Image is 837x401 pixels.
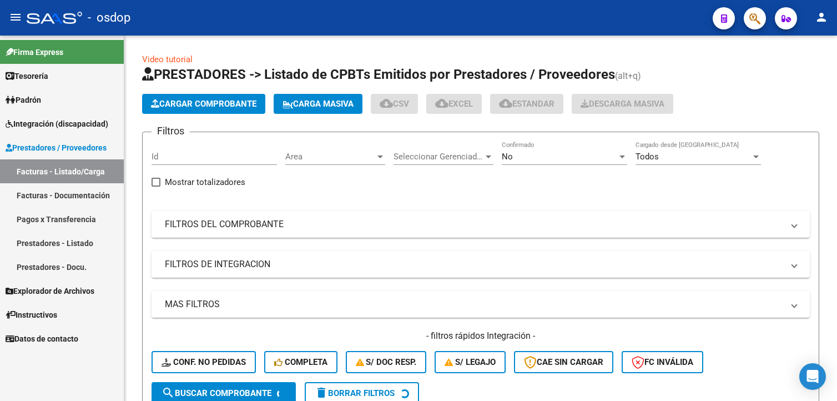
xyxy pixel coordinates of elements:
[152,330,810,342] h4: - filtros rápidos Integración -
[152,291,810,318] mat-expansion-panel-header: MAS FILTROS
[152,123,190,139] h3: Filtros
[380,99,409,109] span: CSV
[426,94,482,114] button: EXCEL
[435,99,473,109] span: EXCEL
[165,176,245,189] span: Mostrar totalizadores
[622,351,703,373] button: FC Inválida
[572,94,673,114] button: Descarga Masiva
[264,351,337,373] button: Completa
[799,363,826,390] div: Open Intercom Messenger
[152,211,810,238] mat-expansion-panel-header: FILTROS DEL COMPROBANTE
[490,94,563,114] button: Estandar
[636,152,659,162] span: Todos
[6,333,78,345] span: Datos de contacto
[165,298,783,310] mat-panel-title: MAS FILTROS
[6,285,94,297] span: Explorador de Archivos
[315,386,328,399] mat-icon: delete
[274,357,327,367] span: Completa
[394,152,483,162] span: Seleccionar Gerenciador
[142,54,193,64] a: Video tutorial
[502,152,513,162] span: No
[632,357,693,367] span: FC Inválida
[581,99,664,109] span: Descarga Masiva
[88,6,130,30] span: - osdop
[274,94,362,114] button: Carga Masiva
[499,99,554,109] span: Estandar
[165,218,783,230] mat-panel-title: FILTROS DEL COMPROBANTE
[6,70,48,82] span: Tesorería
[285,152,375,162] span: Area
[162,388,271,398] span: Buscar Comprobante
[435,351,506,373] button: S/ legajo
[162,357,246,367] span: Conf. no pedidas
[283,99,354,109] span: Carga Masiva
[524,357,603,367] span: CAE SIN CARGAR
[6,309,57,321] span: Instructivos
[435,97,448,110] mat-icon: cloud_download
[615,71,641,81] span: (alt+q)
[6,46,63,58] span: Firma Express
[165,258,783,270] mat-panel-title: FILTROS DE INTEGRACION
[142,94,265,114] button: Cargar Comprobante
[6,142,107,154] span: Prestadores / Proveedores
[572,94,673,114] app-download-masive: Descarga masiva de comprobantes (adjuntos)
[499,97,512,110] mat-icon: cloud_download
[9,11,22,24] mat-icon: menu
[445,357,496,367] span: S/ legajo
[356,357,417,367] span: S/ Doc Resp.
[142,67,615,82] span: PRESTADORES -> Listado de CPBTs Emitidos por Prestadores / Proveedores
[151,99,256,109] span: Cargar Comprobante
[152,351,256,373] button: Conf. no pedidas
[152,251,810,278] mat-expansion-panel-header: FILTROS DE INTEGRACION
[6,118,108,130] span: Integración (discapacidad)
[380,97,393,110] mat-icon: cloud_download
[514,351,613,373] button: CAE SIN CARGAR
[6,94,41,106] span: Padrón
[371,94,418,114] button: CSV
[315,388,395,398] span: Borrar Filtros
[346,351,427,373] button: S/ Doc Resp.
[162,386,175,399] mat-icon: search
[815,11,828,24] mat-icon: person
